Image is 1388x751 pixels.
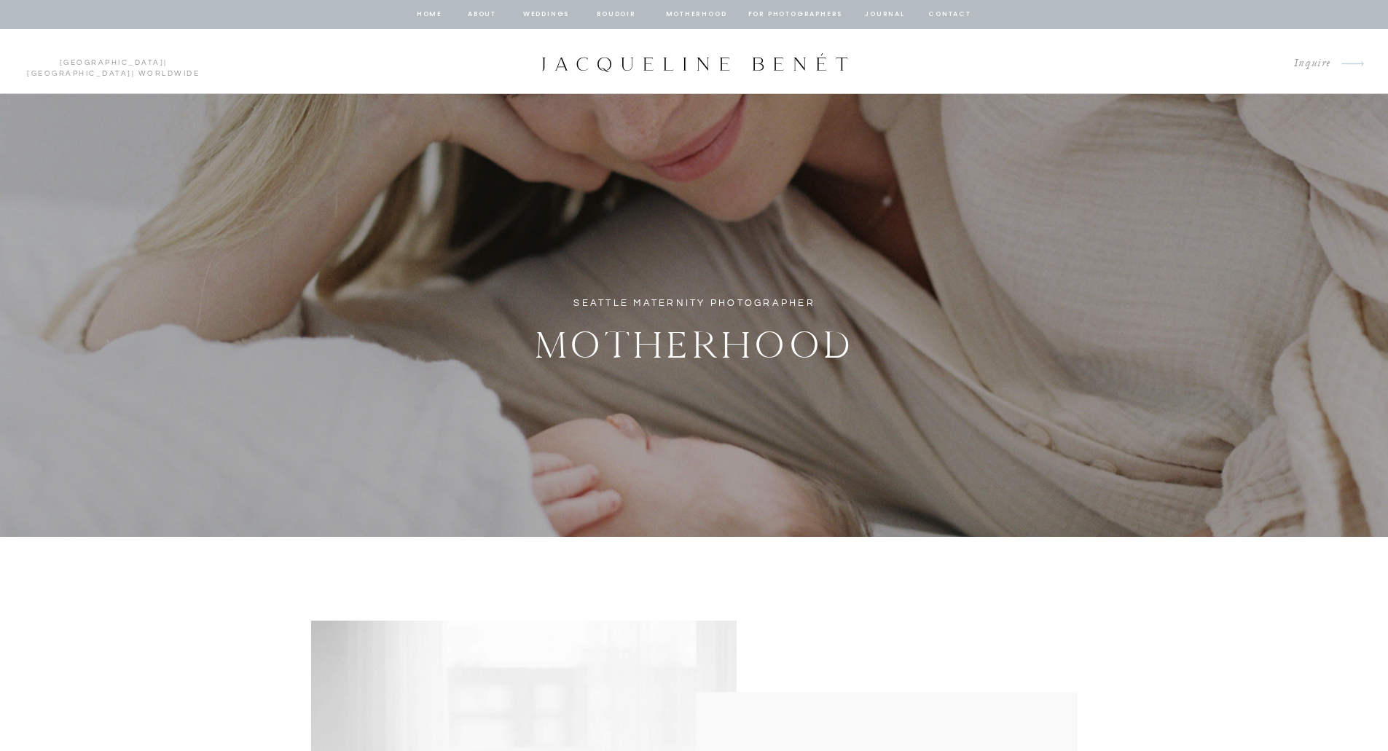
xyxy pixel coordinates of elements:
[927,8,973,21] a: contact
[416,8,444,21] a: home
[666,8,726,21] a: Motherhood
[60,59,165,66] a: [GEOGRAPHIC_DATA]
[462,315,928,366] h2: Motherhood
[20,58,206,66] p: | | Worldwide
[522,8,571,21] a: Weddings
[863,8,908,21] a: journal
[559,295,831,312] h1: Seattle Maternity Photographer
[467,8,498,21] a: about
[27,70,132,77] a: [GEOGRAPHIC_DATA]
[1282,54,1331,74] a: Inquire
[748,8,843,21] a: for photographers
[596,8,638,21] a: BOUDOIR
